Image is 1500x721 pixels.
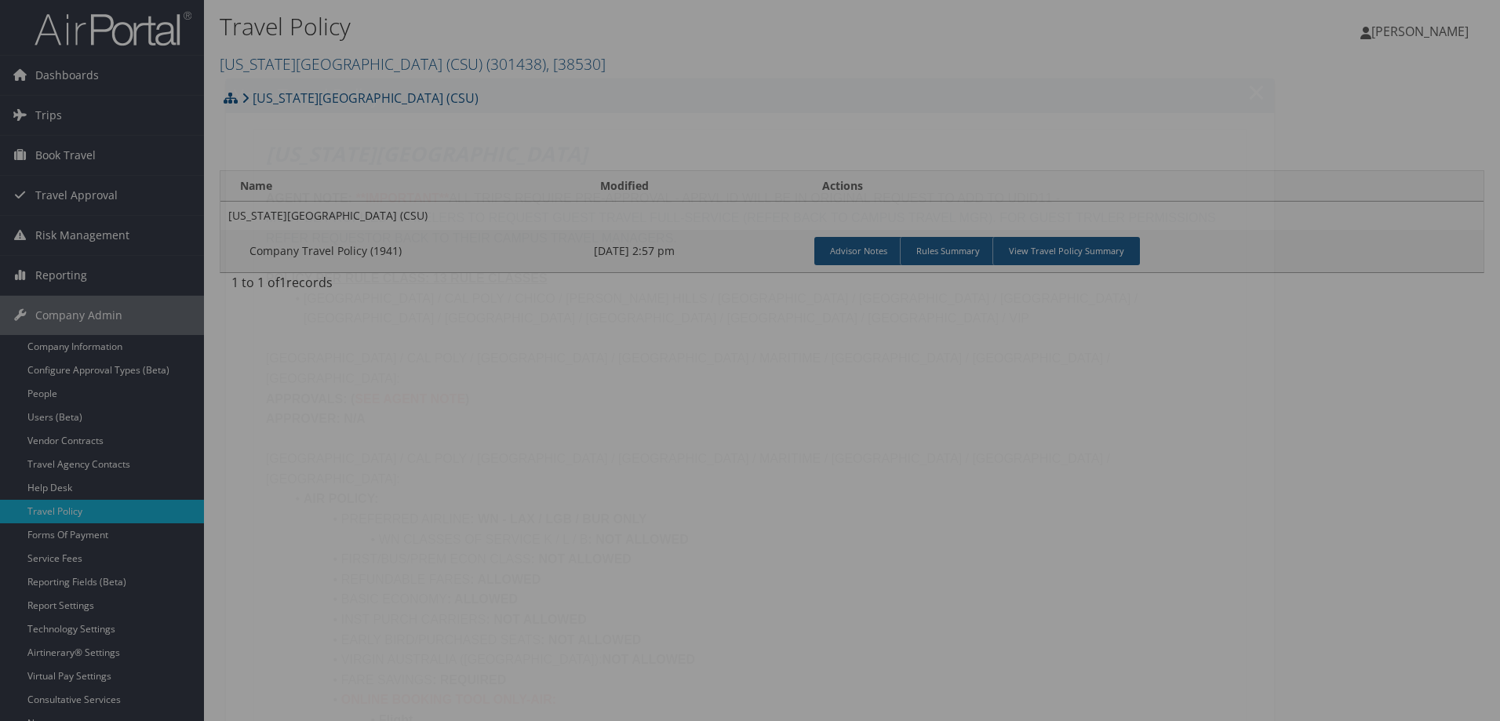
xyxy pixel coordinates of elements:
li: INST PURCH CARRIERS [285,610,1234,630]
u: POLICY PER RULE CLASS: 13 RULE CLASSES [266,271,548,285]
li: EARLY BIRD/PURCHASED SEATS [285,630,1234,650]
h2: Your Travel Policy [226,78,1274,113]
strong: APPROVALS: [266,392,348,406]
li: VIRGIN AUSTRALIA ([GEOGRAPHIC_DATA]): [285,650,1234,670]
li: WN CLASSES OF SERVICE K / L / B [285,530,1234,550]
strong: : NOT ALLOWED [541,633,641,646]
li: BASIC ECONOMY [285,589,1234,610]
strong: APPROVER: N/A [266,412,366,425]
p: [GEOGRAPHIC_DATA] / CAL POLY / [GEOGRAPHIC_DATA] / [GEOGRAPHIC_DATA] / MARITIME / [GEOGRAPHIC_DAT... [266,348,1234,388]
em: [US_STATE][GEOGRAPHIC_DATA] [266,140,588,168]
a: Close [1247,76,1265,107]
li: PREFERRED AIRLINE [285,509,1234,530]
strong: : WN - LAX / LGB / BUR ONLY [470,512,646,526]
strong: : ALLOWED [470,573,541,586]
strong: : REQUIRED [432,673,506,686]
strong: SEE AGENT NOTE [355,392,465,406]
strong: AGENT NOTE: [266,191,352,205]
strong: ) [465,392,469,406]
strong: AIR POLICY: [304,492,379,505]
p: ALL TRIPS REQUIRE PRE-APPROVAL - APRVL ID WILL BE IN ORIGINAL REQUEST TO ADD TO UDID11 - [266,188,1234,209]
strong: ( [351,392,355,406]
li: REFUNDABLE FARES [285,570,1234,590]
span: MUST BE PROFILED TRAVELERS TO REQUEST GUEST TRAVEL FULL-SERVICE (REFER BACK TO CAMPUS TRAVEL MGR)... [266,211,1219,245]
li: FIRST/BUS/PREM ECON CLASS [285,549,1234,570]
strong: : NOT ALLOWED [486,613,586,626]
strong: NOT ALLOWED [603,653,696,666]
strong: ONLINE BOOKING TOOL ONLY-AIR: [341,693,556,706]
li: [GEOGRAPHIC_DATA] / CAL POLY / CHICO / [PERSON_NAME] HILLS / [GEOGRAPHIC_DATA] / [GEOGRAPHIC_DATA... [285,289,1234,329]
strong: : NOT ALLOWED [588,533,689,546]
p: [GEOGRAPHIC_DATA] / CAL POLY / [GEOGRAPHIC_DATA] / [GEOGRAPHIC_DATA] / MARITIME / [GEOGRAPHIC_DAT... [266,449,1234,489]
li: FARE SAVINGS [285,670,1234,690]
strong: : NOT ALLOWED [531,552,632,566]
strong: : ALLOWED [447,592,518,606]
